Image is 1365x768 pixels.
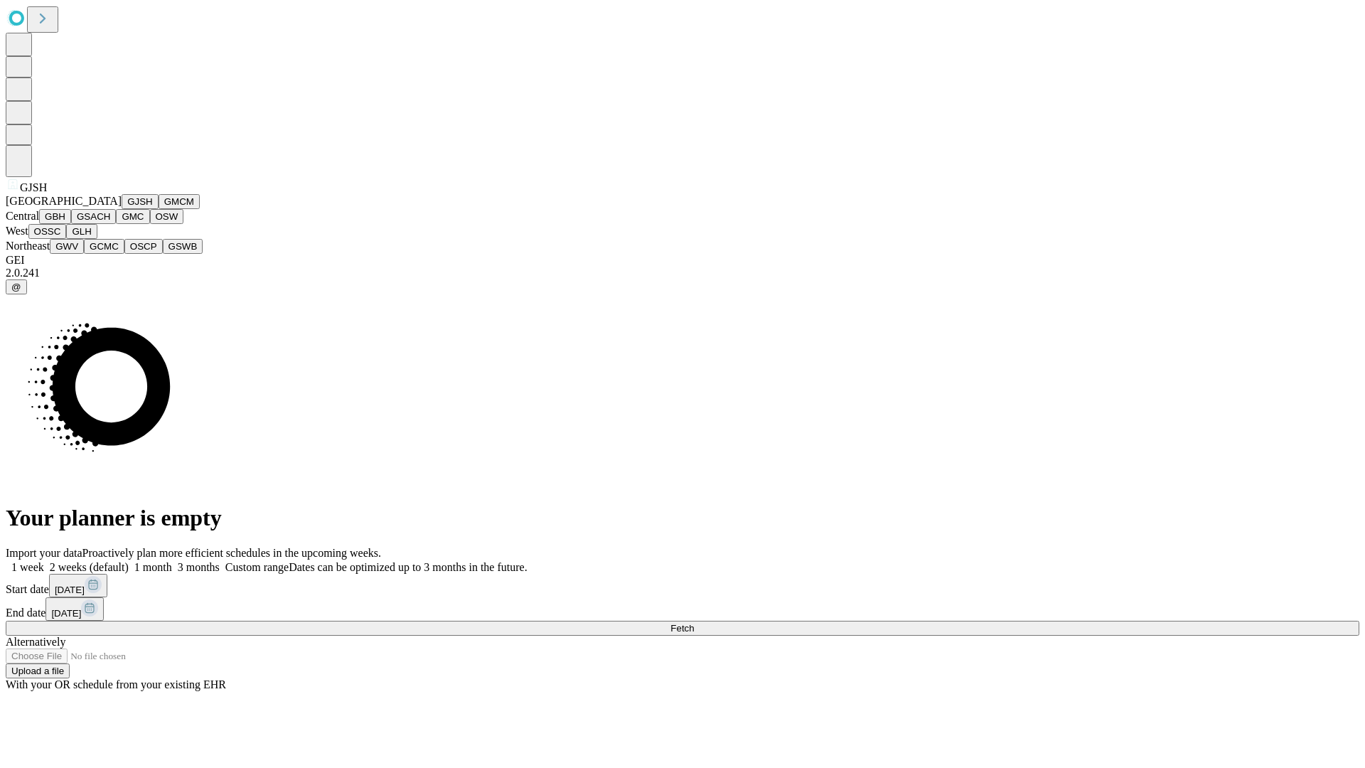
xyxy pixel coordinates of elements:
[670,623,694,634] span: Fetch
[178,561,220,573] span: 3 months
[6,597,1359,621] div: End date
[116,209,149,224] button: GMC
[84,239,124,254] button: GCMC
[124,239,163,254] button: OSCP
[50,239,84,254] button: GWV
[134,561,172,573] span: 1 month
[159,194,200,209] button: GMCM
[51,608,81,619] span: [DATE]
[6,210,39,222] span: Central
[6,240,50,252] span: Northeast
[289,561,527,573] span: Dates can be optimized up to 3 months in the future.
[39,209,71,224] button: GBH
[225,561,289,573] span: Custom range
[163,239,203,254] button: GSWB
[6,279,27,294] button: @
[66,224,97,239] button: GLH
[6,267,1359,279] div: 2.0.241
[11,561,44,573] span: 1 week
[6,254,1359,267] div: GEI
[45,597,104,621] button: [DATE]
[55,585,85,595] span: [DATE]
[122,194,159,209] button: GJSH
[50,561,129,573] span: 2 weeks (default)
[49,574,107,597] button: [DATE]
[6,636,65,648] span: Alternatively
[82,547,381,559] span: Proactively plan more efficient schedules in the upcoming weeks.
[6,574,1359,597] div: Start date
[6,505,1359,531] h1: Your planner is empty
[6,195,122,207] span: [GEOGRAPHIC_DATA]
[150,209,184,224] button: OSW
[11,282,21,292] span: @
[71,209,116,224] button: GSACH
[6,621,1359,636] button: Fetch
[6,678,226,690] span: With your OR schedule from your existing EHR
[6,663,70,678] button: Upload a file
[6,225,28,237] span: West
[28,224,67,239] button: OSSC
[20,181,47,193] span: GJSH
[6,547,82,559] span: Import your data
